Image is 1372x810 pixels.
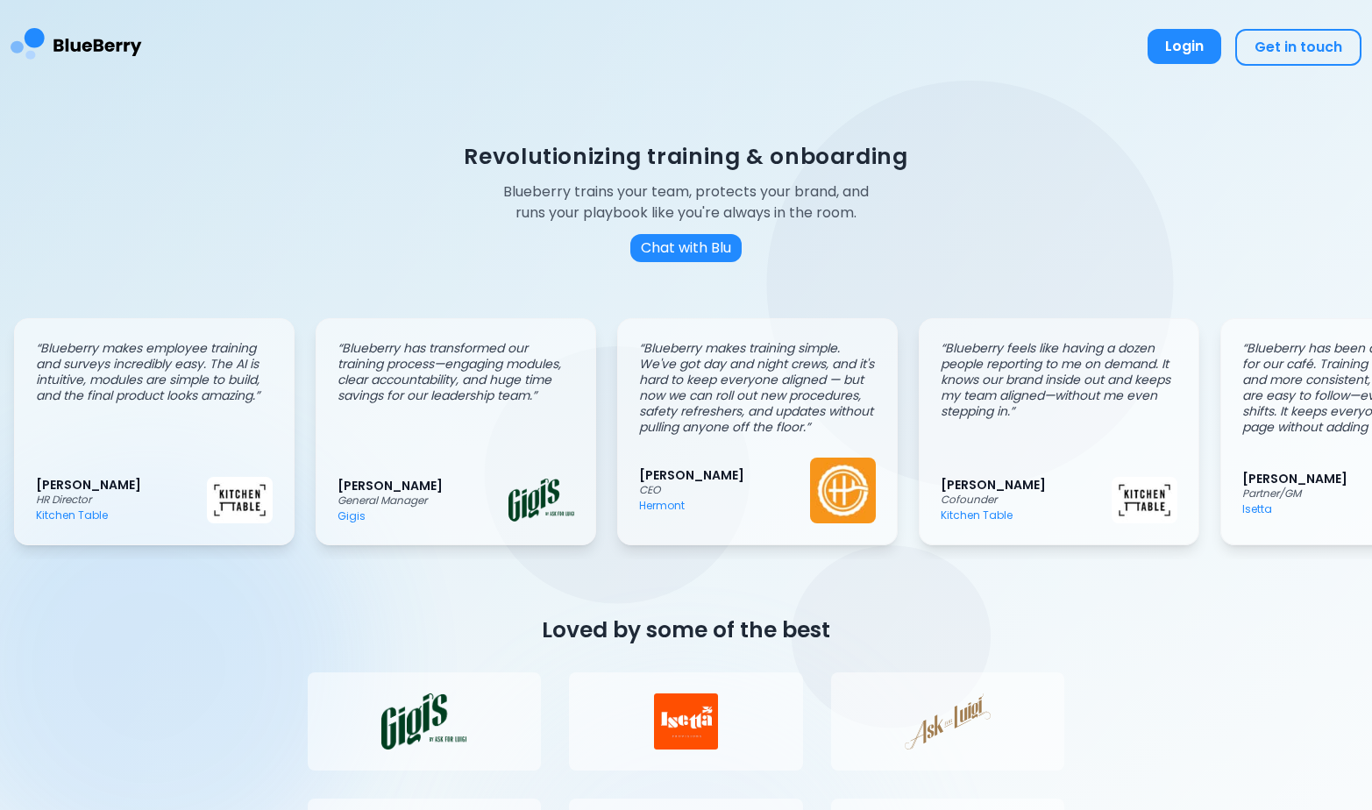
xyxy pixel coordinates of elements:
button: Chat with Blu [630,234,742,262]
img: Client logo [601,693,770,750]
a: Login [1148,29,1221,66]
img: Hermont logo [810,458,876,523]
p: “ Blueberry feels like having a dozen people reporting to me on demand. It knows our brand inside... [941,340,1177,419]
p: Kitchen Table [941,508,1112,522]
p: “ Blueberry makes employee training and surveys incredibly easy. The AI is intuitive, modules are... [36,340,273,403]
button: Login [1148,29,1221,64]
h2: Loved by some of the best [308,615,1065,644]
p: Gigis [338,509,508,523]
p: [PERSON_NAME] [338,478,508,494]
img: Kitchen Table logo [207,477,273,522]
p: Blueberry trains your team, protects your brand, and runs your playbook like you're always in the... [490,181,883,224]
img: Gigis logo [508,479,574,522]
span: Get in touch [1255,37,1342,57]
h1: Revolutionizing training & onboarding [464,142,907,171]
p: Kitchen Table [36,508,207,522]
p: [PERSON_NAME] [941,477,1112,493]
p: “ Blueberry makes training simple. We've got day and night crews, and it's hard to keep everyone ... [639,340,876,435]
p: [PERSON_NAME] [639,467,810,483]
p: HR Director [36,493,207,507]
p: “ Blueberry has transformed our training process—engaging modules, clear accountability, and huge... [338,340,574,403]
p: Hermont [639,499,810,513]
p: General Manager [338,494,508,508]
p: CEO [639,483,810,497]
img: BlueBerry Logo [11,14,142,80]
img: Client logo [864,693,1032,750]
p: Cofounder [941,493,1112,507]
img: Client logo [340,693,508,750]
img: Kitchen Table logo [1112,477,1177,522]
p: [PERSON_NAME] [36,477,207,493]
button: Get in touch [1235,29,1361,66]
